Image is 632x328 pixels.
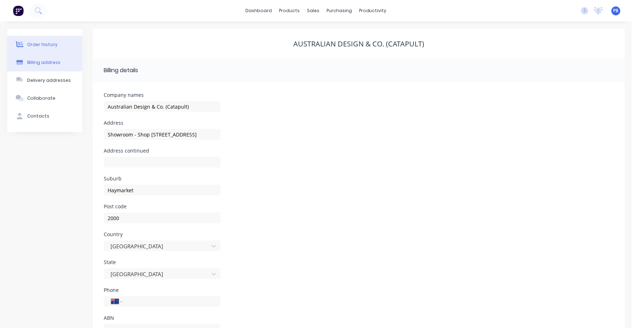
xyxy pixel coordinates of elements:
div: Contacts [27,113,49,119]
div: State [104,260,221,265]
img: Factory [13,5,24,16]
div: Address continued [104,148,221,153]
div: Billing details [104,66,138,75]
div: Billing address [27,59,60,66]
div: Collaborate [27,95,55,101]
div: Country [104,232,221,237]
button: Delivery addresses [7,71,82,89]
div: Order history [27,41,58,48]
div: Suburb [104,176,221,181]
div: purchasing [323,5,356,16]
div: Phone [104,288,221,293]
div: ABN [104,315,221,320]
button: Collaborate [7,89,82,107]
div: Company names [104,93,221,98]
button: Billing address [7,54,82,71]
span: PB [613,8,619,14]
div: sales [303,5,323,16]
div: Delivery addresses [27,77,71,84]
div: productivity [356,5,390,16]
div: Australian Design & Co. (Catapult) [293,40,425,48]
div: Post code [104,204,221,209]
button: Order history [7,36,82,54]
div: Address [104,120,221,125]
div: products [275,5,303,16]
a: dashboard [242,5,275,16]
button: Contacts [7,107,82,125]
